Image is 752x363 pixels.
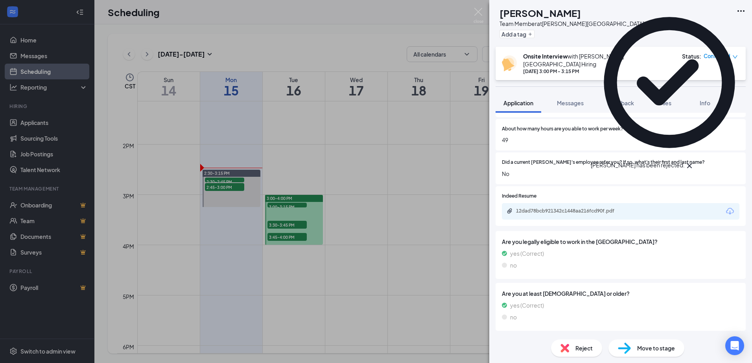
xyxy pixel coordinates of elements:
svg: Cross [685,161,694,170]
span: 49 [502,136,739,144]
button: PlusAdd a tag [499,30,535,38]
span: Reject [575,344,593,352]
span: Messages [557,99,584,106]
span: yes (Correct) [510,301,544,310]
div: Open Intercom Messenger [725,336,744,355]
div: [PERSON_NAME] has been rejected. [591,161,685,170]
span: no [510,313,517,321]
svg: Plus [528,32,533,37]
b: Onsite Interview [523,53,568,60]
span: About how many hours are you able to work per week? [502,125,623,133]
span: Move to stage [637,344,675,352]
span: Are you at least [DEMOGRAPHIC_DATA] or older? [502,289,739,298]
span: No [502,169,739,178]
div: with [PERSON_NAME][GEOGRAPHIC_DATA] Hiring [523,52,674,68]
span: no [510,261,517,269]
div: Team Member at [PERSON_NAME][GEOGRAPHIC_DATA] [499,20,644,27]
div: 12dad78bcb921342c1448aa216fcd90f.pdf [516,208,626,214]
span: yes (Correct) [510,249,544,258]
svg: CheckmarkCircle [591,4,748,161]
svg: Paperclip [507,208,513,214]
div: [DATE] 3:00 PM - 3:15 PM [523,68,674,75]
span: Indeed Resume [502,192,536,200]
span: Did a current [PERSON_NAME]'s employee refer you? If so, what's their first and last name? [502,159,705,166]
h1: [PERSON_NAME] [499,6,581,20]
span: Are you legally eligible to work in the [GEOGRAPHIC_DATA]? [502,237,739,246]
a: Paperclip12dad78bcb921342c1448aa216fcd90f.pdf [507,208,634,215]
span: Application [503,99,533,106]
svg: Download [725,207,735,216]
